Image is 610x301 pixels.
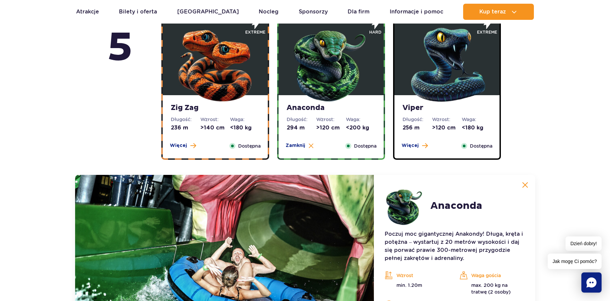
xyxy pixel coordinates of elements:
a: Informacje i pomoc [390,4,443,20]
div: Chat [581,272,602,293]
p: Waga gościa [459,270,524,280]
span: 5 [107,23,133,73]
h2: Anaconda [430,200,482,212]
dt: Długość: [403,116,432,123]
span: Dostępna [354,142,377,150]
dd: >140 cm [200,124,230,131]
a: [GEOGRAPHIC_DATA] [177,4,239,20]
dd: 294 m [287,124,316,131]
dd: <180 kg [230,124,260,131]
a: Bilety i oferta [119,4,157,20]
dd: >120 cm [316,124,346,131]
button: Więcej [170,142,196,149]
a: Sponsorzy [299,4,328,20]
a: Nocleg [259,4,279,20]
p: Wzrost [385,270,449,280]
dt: Waga: [346,116,376,123]
span: Dzień dobry! [566,236,602,251]
dt: Waga: [230,116,260,123]
button: Kup teraz [463,4,534,20]
p: min. 1.20m [385,282,449,289]
button: Zamknij [286,142,314,149]
p: Poczuj moc gigantycznej Anakondy! Długa, kręta i potężna – wystartuj z 20 metrów wysokości i daj ... [385,230,524,262]
strong: Zig Zag [171,103,260,113]
strong: piętro [107,13,133,73]
img: 683e9d7f6dccb324111516.png [385,186,425,226]
dd: >120 cm [432,124,462,131]
img: 683e9da1f380d703171350.png [407,23,487,104]
dt: Wzrost: [432,116,462,123]
span: Jak mogę Ci pomóc? [548,254,602,269]
dt: Długość: [171,116,200,123]
p: max. 200 kg na tratwę (2 osoby) [459,282,524,295]
span: Dostępna [238,142,261,150]
strong: Viper [403,103,491,113]
dd: <180 kg [462,124,491,131]
dt: Waga: [462,116,491,123]
span: hard [369,29,381,35]
span: Więcej [170,142,187,149]
img: 683e9d7f6dccb324111516.png [291,23,372,104]
dd: <200 kg [346,124,376,131]
span: extreme [477,29,497,35]
span: Więcej [402,142,419,149]
dd: 236 m [171,124,200,131]
dt: Wzrost: [200,116,230,123]
strong: Anaconda [287,103,376,113]
dd: 256 m [403,124,432,131]
a: Atrakcje [76,4,99,20]
dt: Wzrost: [316,116,346,123]
span: Kup teraz [479,9,506,15]
img: 683e9d18e24cb188547945.png [175,23,256,104]
button: Więcej [402,142,428,149]
span: Zamknij [286,142,305,149]
a: Dla firm [348,4,370,20]
span: Dostępna [470,142,492,150]
span: extreme [245,29,265,35]
dt: Długość: [287,116,316,123]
